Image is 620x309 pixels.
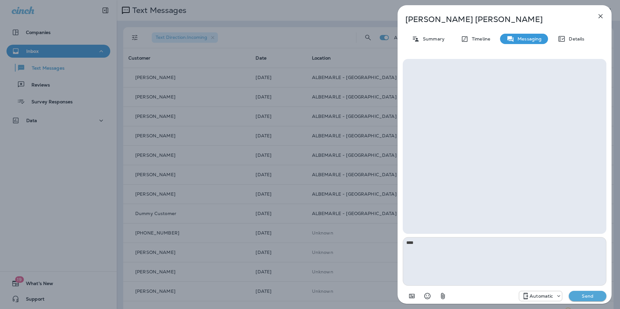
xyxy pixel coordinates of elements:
p: Automatic [530,293,553,299]
button: Send [569,291,606,301]
p: Timeline [469,36,490,41]
p: Summary [420,36,445,41]
p: Messaging [514,36,542,41]
p: [PERSON_NAME] [PERSON_NAME] [405,15,582,24]
button: Select an emoji [421,290,434,303]
p: Send [574,293,601,299]
button: Add in a premade template [405,290,418,303]
p: Details [566,36,584,41]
